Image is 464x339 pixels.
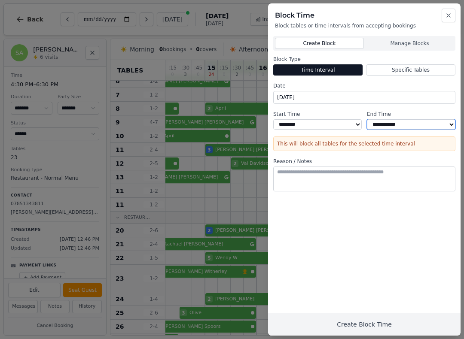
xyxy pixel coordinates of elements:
[273,91,455,104] button: [DATE]
[273,82,455,89] label: Date
[273,158,455,165] label: Reason / Notes
[367,111,455,118] label: End Time
[277,140,452,147] p: This will block all tables for the selected time interval
[273,56,455,63] label: Block Type
[275,10,454,21] h2: Block Time
[366,64,455,76] button: Specific Tables
[366,38,454,49] button: Manage Blocks
[275,22,454,29] p: Block tables or time intervals from accepting bookings
[273,111,362,118] label: Start Time
[268,313,461,336] button: Create Block Time
[273,64,363,76] button: Time Interval
[275,38,364,49] button: Create Block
